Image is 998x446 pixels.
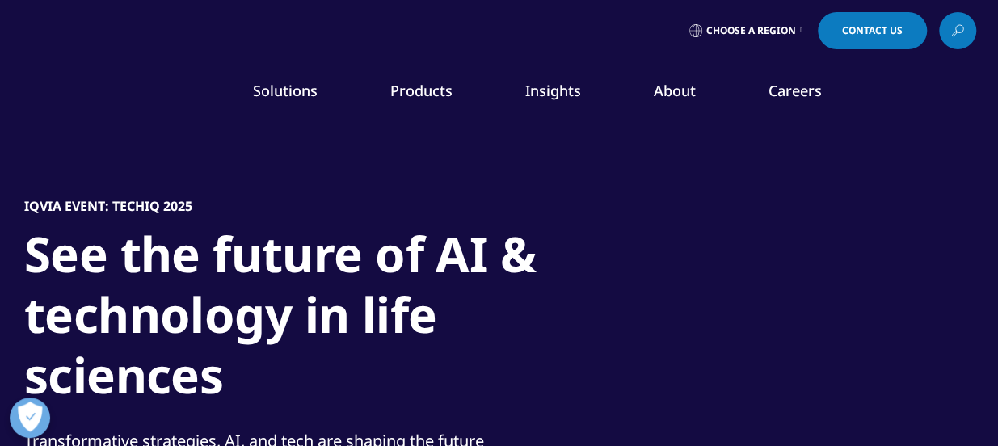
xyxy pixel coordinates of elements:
[253,81,318,100] a: Solutions
[158,57,976,133] nav: Primary
[24,198,192,214] h5: IQVIA Event: TechIQ 2025​
[706,24,796,37] span: Choose a Region
[654,81,696,100] a: About
[390,81,453,100] a: Products
[525,81,581,100] a: Insights
[842,26,903,36] span: Contact Us
[24,224,630,415] h1: See the future of AI & technology in life sciences​
[10,398,50,438] button: Open Preferences
[769,81,822,100] a: Careers
[818,12,927,49] a: Contact Us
